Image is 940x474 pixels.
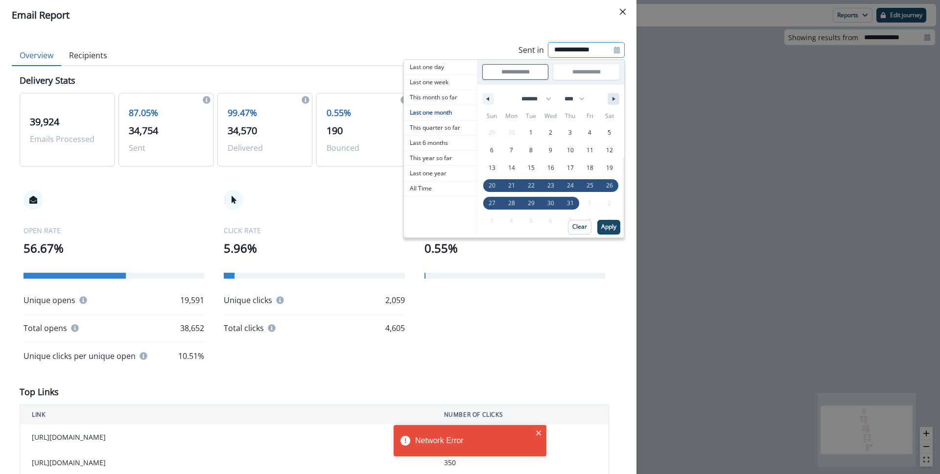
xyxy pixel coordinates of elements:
[518,44,544,56] p: Sent in
[432,405,609,425] th: NUMBER OF CLICKS
[587,159,593,177] span: 18
[521,177,541,194] button: 22
[572,223,587,230] p: Clear
[600,177,619,194] button: 26
[404,75,477,90] button: Last one week
[547,177,554,194] span: 23
[521,124,541,142] button: 1
[404,90,477,105] button: This month so far
[404,151,477,166] span: This year so far
[489,194,495,212] span: 27
[600,142,619,159] button: 12
[541,124,561,142] button: 2
[561,108,580,124] span: Thu
[528,194,535,212] span: 29
[404,60,477,75] button: Last one day
[327,106,401,119] p: 0.55%
[597,220,620,235] button: Apply
[541,194,561,212] button: 30
[528,177,535,194] span: 22
[502,108,521,124] span: Mon
[502,159,521,177] button: 14
[567,142,574,159] span: 10
[224,225,404,236] p: CLICK RATE
[489,177,495,194] span: 20
[20,425,432,450] td: [URL][DOMAIN_NAME]
[228,124,257,137] span: 34,570
[30,115,59,128] span: 39,924
[482,108,502,124] span: Sun
[12,46,61,66] button: Overview
[23,239,204,257] p: 56.67%
[529,142,533,159] span: 8
[415,435,533,447] div: Network Error
[20,74,75,87] p: Delivery Stats
[541,159,561,177] button: 16
[541,108,561,124] span: Wed
[404,136,477,151] button: Last 6 months
[608,124,611,142] span: 5
[385,294,405,306] p: 2,059
[561,124,580,142] button: 3
[580,142,600,159] button: 11
[129,124,158,137] span: 34,754
[23,294,75,306] p: Unique opens
[521,159,541,177] button: 15
[502,142,521,159] button: 7
[502,194,521,212] button: 28
[224,294,272,306] p: Unique clicks
[580,159,600,177] button: 18
[23,225,204,236] p: OPEN RATE
[404,181,477,196] button: All Time
[561,194,580,212] button: 31
[489,159,495,177] span: 13
[528,159,535,177] span: 15
[547,159,554,177] span: 16
[404,136,477,150] span: Last 6 months
[12,8,625,23] div: Email Report
[23,350,136,362] p: Unique clicks per unique open
[508,194,515,212] span: 28
[404,166,477,181] span: Last one year
[580,124,600,142] button: 4
[549,142,552,159] span: 9
[508,159,515,177] span: 14
[561,177,580,194] button: 24
[600,124,619,142] button: 5
[600,108,619,124] span: Sat
[129,142,203,154] p: Sent
[20,385,59,399] p: Top Links
[547,194,554,212] span: 30
[580,108,600,124] span: Fri
[549,124,552,142] span: 2
[482,159,502,177] button: 13
[600,159,619,177] button: 19
[482,194,502,212] button: 27
[587,177,593,194] span: 25
[529,124,533,142] span: 1
[502,177,521,194] button: 21
[567,194,574,212] span: 31
[615,4,631,20] button: Close
[567,177,574,194] span: 24
[606,159,613,177] span: 19
[606,142,613,159] span: 12
[521,142,541,159] button: 8
[180,294,204,306] p: 19,591
[224,322,264,334] p: Total clicks
[521,194,541,212] button: 29
[404,105,477,120] span: Last one month
[404,60,477,74] span: Last one day
[424,239,605,257] p: 0.55%
[327,142,401,154] p: Bounced
[224,239,404,257] p: 5.96%
[588,124,591,142] span: 4
[228,142,302,154] p: Delivered
[601,223,616,230] p: Apply
[178,350,204,362] p: 10.51%
[541,177,561,194] button: 23
[490,142,493,159] span: 6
